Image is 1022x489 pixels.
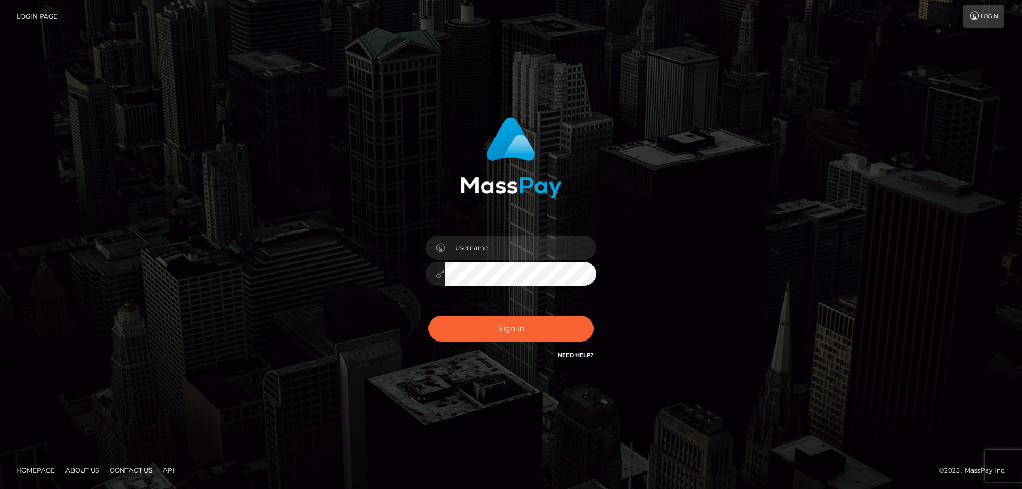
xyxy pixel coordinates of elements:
a: Homepage [12,462,59,478]
a: Login Page [17,5,57,28]
button: Sign in [428,316,594,342]
a: API [159,462,179,478]
a: About Us [61,462,103,478]
img: MassPay Login [460,117,562,198]
div: © 2025 , MassPay Inc. [939,465,1014,476]
a: Login [963,5,1004,28]
a: Contact Us [105,462,156,478]
input: Username... [445,236,596,260]
a: Need Help? [558,352,594,359]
